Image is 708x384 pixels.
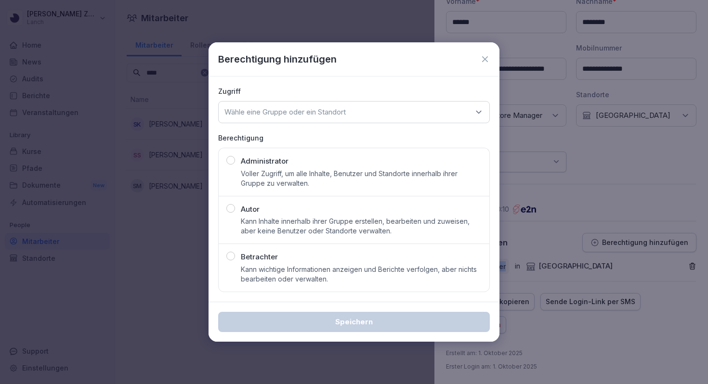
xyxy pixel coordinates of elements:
[241,252,278,263] p: Betrachter
[218,133,490,143] p: Berechtigung
[218,312,490,332] button: Speichern
[241,156,288,167] p: Administrator
[218,86,490,96] p: Zugriff
[241,204,260,215] p: Autor
[241,265,482,284] p: Kann wichtige Informationen anzeigen und Berichte verfolgen, aber nichts bearbeiten oder verwalten.
[224,107,346,117] p: Wähle eine Gruppe oder ein Standort
[241,169,482,188] p: Voller Zugriff, um alle Inhalte, Benutzer und Standorte innerhalb ihrer Gruppe zu verwalten.
[241,217,482,236] p: Kann Inhalte innerhalb ihrer Gruppe erstellen, bearbeiten und zuweisen, aber keine Benutzer oder ...
[218,52,337,66] p: Berechtigung hinzufügen
[226,317,482,327] div: Speichern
